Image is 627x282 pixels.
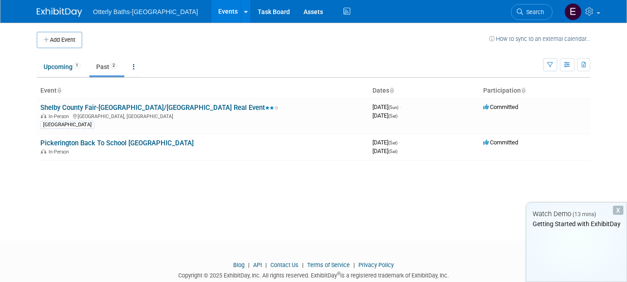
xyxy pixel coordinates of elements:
th: Participation [480,83,590,99]
a: Blog [233,262,245,268]
span: | [263,262,269,268]
span: (Sat) [388,149,397,154]
span: (Sun) [388,105,398,110]
div: Dismiss [613,206,623,215]
span: [DATE] [372,112,397,119]
span: 2 [110,62,118,69]
span: (13 mins) [573,211,596,218]
img: Ella Colborn [564,3,582,20]
a: Sort by Event Name [57,87,61,94]
a: Upcoming1 [37,58,88,75]
span: [DATE] [372,139,400,146]
span: (Sat) [388,140,397,145]
span: 1 [73,62,81,69]
span: Committed [483,104,518,110]
span: - [399,139,400,146]
a: Privacy Policy [358,262,394,268]
span: [DATE] [372,148,397,154]
span: Otterly Baths-[GEOGRAPHIC_DATA] [93,8,198,15]
a: API [253,262,262,268]
a: Contact Us [270,262,299,268]
span: - [400,104,401,110]
sup: ® [337,271,340,276]
span: [DATE] [372,104,401,110]
th: Event [37,83,369,99]
a: Sort by Participation Type [521,87,525,94]
div: [GEOGRAPHIC_DATA], [GEOGRAPHIC_DATA] [40,112,365,119]
span: Search [523,9,544,15]
a: Search [511,4,553,20]
a: Shelby County Fair-[GEOGRAPHIC_DATA]/[GEOGRAPHIC_DATA] Real Event [40,104,279,112]
a: Pickerington Back To School [GEOGRAPHIC_DATA] [40,139,194,147]
span: In-Person [49,114,72,119]
img: In-Person Event [41,149,46,153]
a: Sort by Start Date [389,87,394,94]
img: In-Person Event [41,114,46,118]
a: How to sync to an external calendar... [489,35,590,42]
span: | [246,262,252,268]
a: Terms of Service [307,262,350,268]
img: ExhibitDay [37,8,82,17]
span: | [351,262,357,268]
button: Add Event [37,32,82,48]
span: Committed [483,139,518,146]
div: Watch Demo [526,209,627,219]
div: Getting Started with ExhibitDay [526,219,627,228]
span: | [300,262,306,268]
div: [GEOGRAPHIC_DATA] [40,121,94,129]
a: Past2 [89,58,124,75]
span: (Sat) [388,114,397,119]
th: Dates [369,83,480,99]
span: In-Person [49,149,72,155]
